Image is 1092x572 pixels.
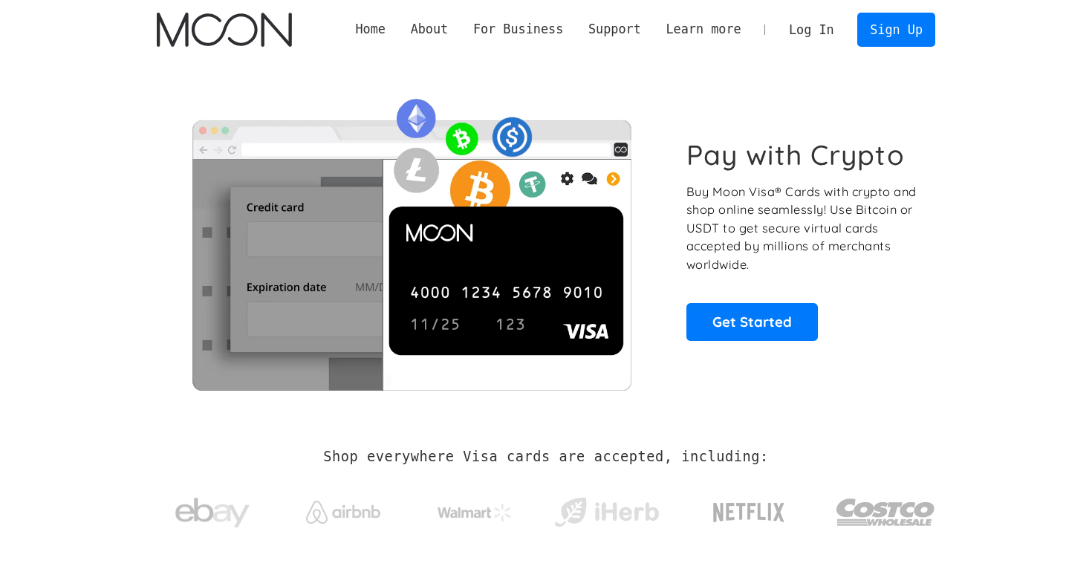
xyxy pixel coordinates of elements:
div: About [398,20,461,39]
a: Costco [836,469,935,547]
a: Walmart [420,489,530,529]
div: For Business [473,20,563,39]
div: Learn more [666,20,741,39]
img: ebay [175,490,250,536]
div: Support [576,20,653,39]
div: About [411,20,449,39]
a: Airbnb [288,486,399,531]
img: Costco [836,484,935,540]
h2: Shop everywhere Visa cards are accepted, including: [323,449,768,465]
p: Buy Moon Visa® Cards with crypto and shop online seamlessly! Use Bitcoin or USDT to get secure vi... [686,183,919,274]
a: ebay [157,475,267,544]
a: Netflix [683,479,816,539]
a: Log In [776,13,846,46]
h1: Pay with Crypto [686,138,905,172]
a: home [157,13,291,47]
img: iHerb [551,493,662,532]
div: Support [588,20,641,39]
img: Moon Logo [157,13,291,47]
a: iHerb [551,478,662,539]
img: Netflix [712,494,786,531]
a: Home [343,20,398,39]
img: Airbnb [306,501,380,524]
div: For Business [461,20,576,39]
a: Sign Up [857,13,935,46]
a: Get Started [686,303,818,340]
img: Moon Cards let you spend your crypto anywhere Visa is accepted. [157,88,666,390]
div: Learn more [654,20,754,39]
img: Walmart [438,504,512,521]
